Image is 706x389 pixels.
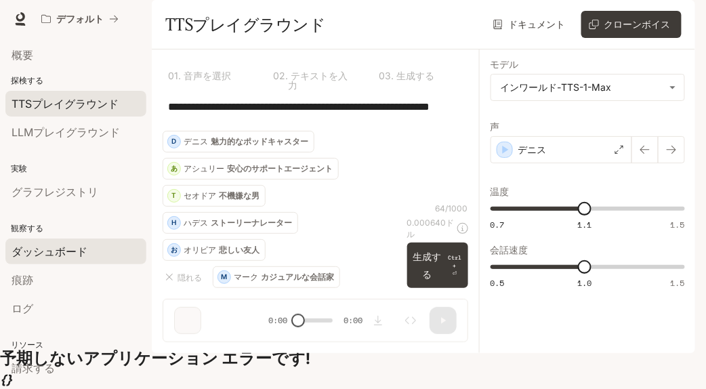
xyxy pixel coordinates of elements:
font: あ [171,164,178,172]
font: 1.1 [578,219,592,230]
button: Dデニス魅力的なポッドキャスター [163,131,314,152]
font: クローンボイス [604,18,671,30]
font: 1.0 [578,277,592,289]
button: クローンボイス [581,11,682,38]
font: 2 [280,70,286,81]
font: デニス [184,136,208,146]
font: テキストを入力 [289,70,348,91]
button: すべてのワークスペース [35,5,125,33]
font: セオドア [184,190,216,201]
font: 生成する [396,70,434,81]
font: モデル [491,58,519,70]
button: Mマークカジュアルな会話家 [213,266,340,288]
font: お [171,245,178,253]
button: 生成するCtrl +⏎ [407,243,468,288]
font: 1.5 [671,277,685,289]
button: Tセオドア不機嫌な男 [163,185,266,207]
button: 隠れる [163,266,207,288]
button: あアシュリー安心のサポートエージェント [163,158,339,180]
font: デフォルト [56,13,104,24]
font: H [172,218,177,226]
font: 隠れる [178,272,202,283]
font: Ctrl + [448,254,461,269]
font: 0 [274,70,280,81]
font: M [222,272,228,281]
font: ストーリーナレーター [211,218,292,228]
font: 安心のサポートエージェント [227,163,333,173]
font: ⏎ [453,270,457,277]
font: オリビア [184,245,216,255]
font: 音声を選択 [184,70,231,81]
font: アシュリー [184,163,224,173]
font: 悲しい友人 [219,245,259,255]
font: 魅力的なポッドキャスター [211,136,308,146]
font: 生成する [413,251,441,279]
font: D [172,137,177,145]
font: ドキュメント [508,18,565,30]
font: 3 [385,70,391,81]
font: デニス [518,144,547,155]
font: 声 [491,121,500,132]
font: ハデス [184,218,208,228]
font: TTSプレイグラウンド [165,14,326,35]
font: カジュアルな会話家 [261,272,334,282]
button: Hハデスストーリーナレーター [163,212,298,234]
font: . [286,70,289,81]
a: ドキュメント [491,11,570,38]
font: マーク [234,272,258,282]
font: 0.7 [491,219,505,230]
font: 温度 [491,186,510,197]
font: T [172,191,177,199]
font: インワールド-TTS-1-Max [501,81,612,93]
font: 0 [379,70,385,81]
font: . [391,70,394,81]
font: 0.5 [491,277,505,289]
font: 0 [168,70,174,81]
button: おオリビア悲しい友人 [163,239,266,261]
font: . [178,70,181,81]
font: 会話速度 [491,244,528,255]
font: 不機嫌な男 [219,190,259,201]
div: インワールド-TTS-1-Max [491,75,684,100]
font: 1.5 [671,219,685,230]
font: 1 [174,70,178,81]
